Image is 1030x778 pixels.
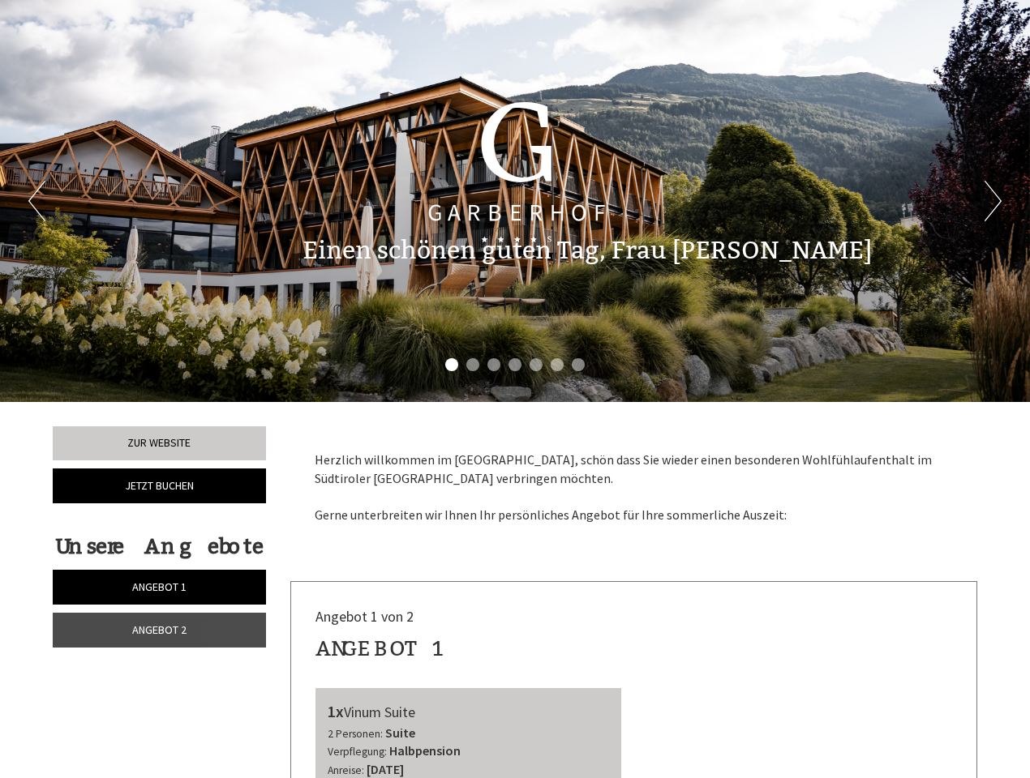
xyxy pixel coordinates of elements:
[53,468,266,503] a: Jetzt buchen
[132,579,187,594] span: Angebot 1
[53,426,266,460] a: Zur Website
[53,532,266,562] div: Unsere Angebote
[28,181,45,221] button: Previous
[328,745,387,759] small: Verpflegung:
[328,700,610,724] div: Vinum Suite
[328,727,383,741] small: 2 Personen:
[303,237,872,264] h1: Einen schönen guten Tag, Frau [PERSON_NAME]
[328,763,364,777] small: Anreise:
[389,742,461,759] b: Halbpension
[132,622,187,637] span: Angebot 2
[315,634,446,664] div: Angebot 1
[367,761,404,777] b: [DATE]
[985,181,1002,221] button: Next
[385,725,415,741] b: Suite
[315,451,954,524] p: Herzlich willkommen im [GEOGRAPHIC_DATA], schön dass Sie wieder einen besonderen Wohlfühlaufentha...
[328,701,344,721] b: 1x
[315,607,414,626] span: Angebot 1 von 2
